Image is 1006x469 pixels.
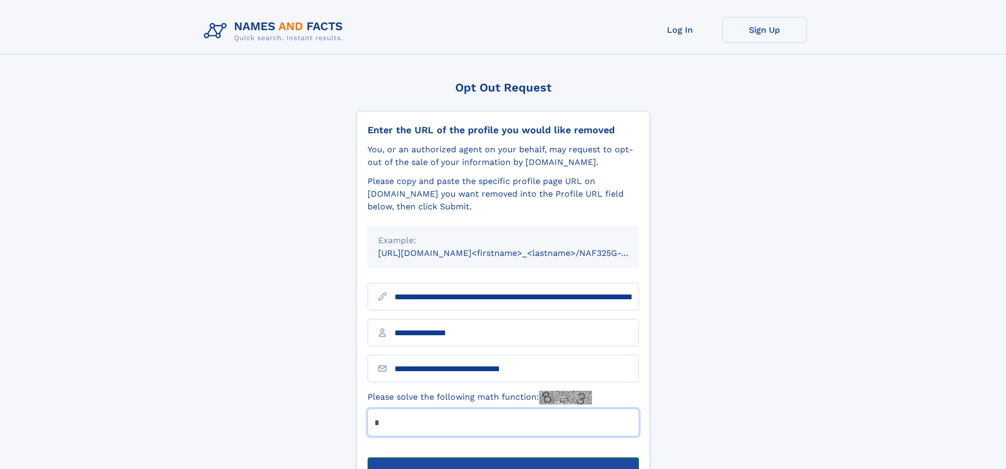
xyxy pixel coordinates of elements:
[638,17,722,43] a: Log In
[368,175,639,213] div: Please copy and paste the specific profile page URL on [DOMAIN_NAME] you want removed into the Pr...
[722,17,807,43] a: Sign Up
[368,124,639,136] div: Enter the URL of the profile you would like removed
[356,81,650,94] div: Opt Out Request
[200,17,352,45] img: Logo Names and Facts
[378,234,628,247] div: Example:
[368,143,639,169] div: You, or an authorized agent on your behalf, may request to opt-out of the sale of your informatio...
[378,248,659,258] small: [URL][DOMAIN_NAME]<firstname>_<lastname>/NAF325G-xxxxxxxx
[368,391,592,404] label: Please solve the following math function:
